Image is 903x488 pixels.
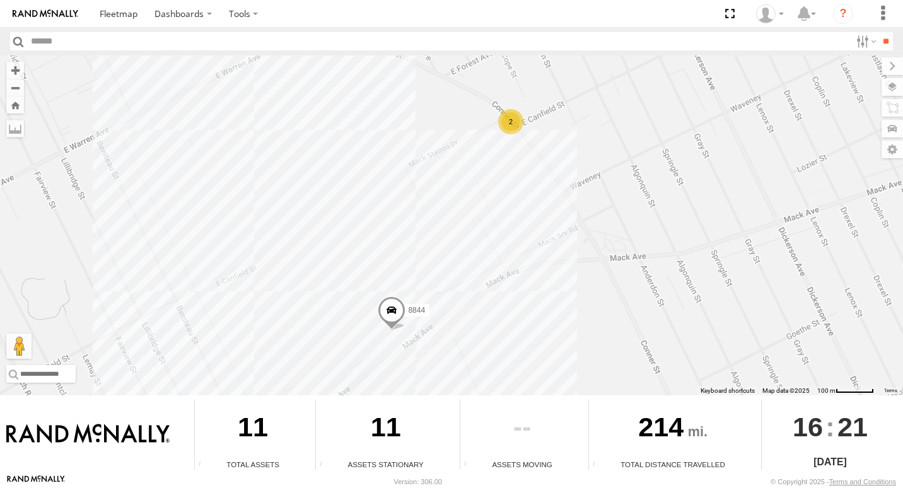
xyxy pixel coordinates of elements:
[6,120,24,137] label: Measure
[498,109,523,134] div: 2
[13,9,78,18] img: rand-logo.svg
[6,62,24,79] button: Zoom in
[813,386,878,395] button: Map Scale: 100 m per 57 pixels
[762,455,899,470] div: [DATE]
[408,306,425,315] span: 8844
[762,400,899,454] div: :
[882,141,903,158] label: Map Settings
[316,460,335,470] div: Total number of assets current stationary.
[851,32,878,50] label: Search Filter Options
[316,459,455,470] div: Assets Stationary
[6,334,32,359] button: Drag Pegman onto the map to open Street View
[6,79,24,96] button: Zoom out
[833,4,853,24] i: ?
[771,478,896,485] div: © Copyright 2025 -
[195,400,311,459] div: 11
[195,459,311,470] div: Total Assets
[589,400,757,459] div: 214
[316,400,455,459] div: 11
[762,387,810,394] span: Map data ©2025
[884,388,897,393] a: Terms
[817,387,836,394] span: 100 m
[7,475,65,488] a: Visit our Website
[829,478,896,485] a: Terms and Conditions
[589,460,608,470] div: Total distance travelled by all assets within specified date range and applied filters
[460,459,584,470] div: Assets Moving
[6,96,24,113] button: Zoom Home
[460,460,479,470] div: Total number of assets current in transit.
[6,424,170,445] img: Rand McNally
[589,459,757,470] div: Total Distance Travelled
[837,400,868,454] span: 21
[195,460,214,470] div: Total number of Enabled Assets
[752,4,788,23] div: Valeo Dash
[394,478,442,485] div: Version: 306.00
[793,400,823,454] span: 16
[701,386,755,395] button: Keyboard shortcuts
